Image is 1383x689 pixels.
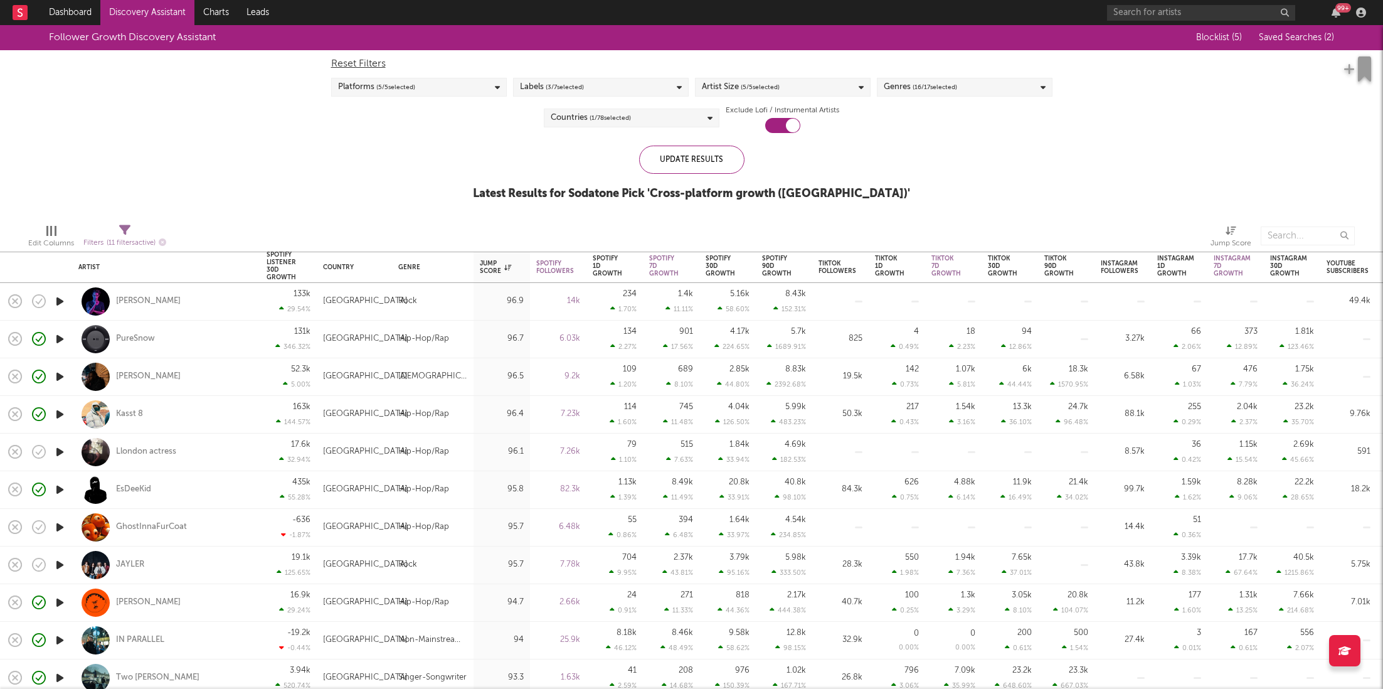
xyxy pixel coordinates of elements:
[323,595,408,610] div: [GEOGRAPHIC_DATA]
[276,418,310,426] div: 144.57 %
[480,407,524,422] div: 96.4
[954,478,975,486] div: 4.88k
[536,407,580,422] div: 7.23k
[279,606,310,614] div: 29.24 %
[726,103,839,118] label: Exclude Lofi / Instrumental Artists
[729,553,750,562] div: 3.79k
[729,441,750,449] div: 1.84k
[536,331,580,346] div: 6.03k
[292,478,310,486] div: 435k
[679,516,693,524] div: 394
[771,418,806,426] div: 483.23 %
[281,531,310,539] div: -1.87 %
[520,80,584,95] div: Labels
[1327,482,1370,497] div: 18.2k
[480,482,524,497] div: 95.8
[1056,418,1088,426] div: 96.48 %
[610,305,637,313] div: 1.70 %
[791,328,806,336] div: 5.7k
[398,520,449,535] div: Hip-Hop/Rap
[1327,294,1370,309] div: 49.4k
[1259,33,1334,42] span: Saved Searches
[1327,557,1370,572] div: 5.75k
[116,521,187,533] a: GhostInnaFurCoat
[1001,343,1032,351] div: 12.86 %
[623,365,637,373] div: 109
[1192,365,1201,373] div: 67
[1227,343,1258,351] div: 12.89 %
[610,380,637,388] div: 1.20 %
[480,520,524,535] div: 95.7
[1174,343,1201,351] div: 2.06 %
[294,328,310,336] div: 131k
[116,409,143,420] a: Kasst 8
[717,380,750,388] div: 44.80 %
[1193,516,1201,524] div: 51
[719,531,750,539] div: 33.97 %
[323,482,408,497] div: [GEOGRAPHIC_DATA]
[785,365,806,373] div: 8.83k
[292,553,310,562] div: 19.1k
[1295,403,1314,411] div: 23.2k
[904,478,919,486] div: 626
[480,557,524,572] div: 95.7
[116,597,181,608] a: [PERSON_NAME]
[663,343,693,351] div: 17.56 %
[323,557,408,572] div: [GEOGRAPHIC_DATA]
[1175,380,1201,388] div: 1.03 %
[1002,569,1032,577] div: 37.01 %
[480,294,524,309] div: 96.9
[536,520,580,535] div: 6.48k
[116,634,164,646] div: IN PARALLEL
[593,255,622,277] div: Spotify 1D Growth
[1001,418,1032,426] div: 36.10 %
[1327,444,1370,459] div: 591
[1191,328,1201,336] div: 66
[536,294,580,309] div: 14k
[913,80,957,95] span: ( 16 / 17 selected)
[679,403,693,411] div: 745
[1013,478,1032,486] div: 11.9k
[1012,591,1032,599] div: 3.05k
[905,591,919,599] div: 100
[1069,478,1088,486] div: 21.4k
[398,557,417,572] div: Rock
[323,264,379,271] div: Country
[1244,328,1258,336] div: 373
[1174,569,1201,577] div: 8.38 %
[719,569,750,577] div: 95.16 %
[618,478,637,486] div: 1.13k
[1276,569,1314,577] div: 1215.86 %
[608,531,637,539] div: 0.86 %
[678,365,693,373] div: 689
[1324,33,1334,42] span: ( 2 )
[967,328,975,336] div: 18
[546,80,584,95] span: ( 3 / 7 selected)
[116,296,181,307] a: [PERSON_NAME]
[718,456,750,464] div: 33.94 %
[627,591,637,599] div: 24
[775,493,806,501] div: 98.10 %
[819,482,862,497] div: 84.3k
[331,56,1052,72] div: Reset Filters
[609,569,637,577] div: 9.95 %
[267,251,296,281] div: Spotify Listener 30D Growth
[292,516,310,524] div: -636
[536,369,580,384] div: 9.2k
[767,343,806,351] div: 1689.91 %
[736,591,750,599] div: 818
[277,569,310,577] div: 125.65 %
[1332,8,1340,18] button: 99+
[1101,331,1145,346] div: 3.27k
[1239,591,1258,599] div: 1.31k
[706,255,735,277] div: Spotify 30D Growth
[1295,478,1314,486] div: 22.2k
[961,591,975,599] div: 1.3k
[398,595,449,610] div: Hip-Hop/Rap
[892,569,919,577] div: 1.98 %
[1022,328,1032,336] div: 94
[1237,403,1258,411] div: 2.04k
[623,328,637,336] div: 134
[323,444,408,459] div: [GEOGRAPHIC_DATA]
[480,260,511,275] div: Jump Score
